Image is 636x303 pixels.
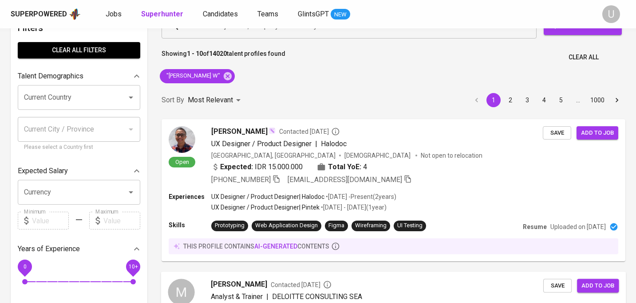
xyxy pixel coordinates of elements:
div: Figma [328,221,344,230]
div: U [602,5,620,23]
span: Add to job [581,128,614,138]
p: Resume [523,222,547,231]
span: Analyst & Trainer [211,292,263,300]
img: magic_wand.svg [269,127,276,134]
a: Teams [257,9,280,20]
span: 0 [23,264,26,270]
span: Teams [257,10,278,18]
span: "[PERSON_NAME] W" [160,72,225,80]
span: [PERSON_NAME] [211,279,267,289]
div: Superpowered [11,9,67,19]
span: UX Designer / Product Designer [211,140,312,148]
div: Talent Demographics [18,67,140,85]
span: | [266,291,269,302]
span: DELOITTE CONSULTING SEA [272,292,362,300]
div: Prototyping [215,221,245,230]
p: Talent Demographics [18,71,83,82]
button: Add to job [577,279,619,292]
p: UX Designer / Product Designer | Halodoc [211,192,324,201]
div: IDR 15.000.000 [211,162,303,172]
span: Save [547,128,567,138]
span: [EMAIL_ADDRESS][DOMAIN_NAME] [288,175,402,184]
button: Save [543,279,572,292]
a: GlintsGPT NEW [298,9,350,20]
img: app logo [69,8,81,21]
p: Expected Salary [18,166,68,176]
span: 4 [363,162,367,172]
span: GlintsGPT [298,10,329,18]
b: Superhunter [141,10,183,18]
span: 10+ [128,264,138,270]
p: Sort By [162,95,184,105]
p: Experiences [169,192,211,201]
button: Go to page 5 [554,93,568,107]
b: 14020 [209,50,227,57]
span: Halodoc [321,140,347,148]
div: Wireframing [355,221,387,230]
button: Clear All [565,49,602,66]
div: Years of Experience [18,240,140,258]
p: UX Designer / Product Designer | Pintek [211,203,320,212]
div: [GEOGRAPHIC_DATA], [GEOGRAPHIC_DATA] [211,151,336,160]
p: Showing of talent profiles found [162,49,285,66]
p: Uploaded on [DATE] [550,222,606,231]
div: UI Testing [397,221,423,230]
a: Open[PERSON_NAME]Contacted [DATE]UX Designer / Product Designer|Halodoc[GEOGRAPHIC_DATA], [GEOGRA... [162,119,625,261]
button: Save [543,126,571,140]
nav: pagination navigation [468,93,625,107]
button: Open [125,91,137,104]
span: Contacted [DATE] [271,280,332,289]
p: Please select a Country first [24,143,134,152]
p: Years of Experience [18,244,80,254]
button: Open [125,186,137,198]
b: 1 - 10 [187,50,203,57]
button: Go to page 4 [537,93,551,107]
p: Not open to relocation [421,151,482,160]
a: Superpoweredapp logo [11,8,81,21]
span: Clear All filters [25,45,133,56]
span: AI-generated [254,243,297,250]
span: [PERSON_NAME] [211,126,268,137]
span: Jobs [106,10,122,18]
span: Open [172,158,193,166]
p: • [DATE] - [DATE] ( 1 year ) [320,203,387,212]
div: "[PERSON_NAME] W" [160,69,235,83]
span: Add to job [581,280,614,291]
div: Most Relevant [188,92,244,109]
span: Contacted [DATE] [279,127,340,136]
span: [DEMOGRAPHIC_DATA] [344,151,412,160]
span: | [315,139,317,149]
span: Clear All [569,52,599,63]
svg: By Batam recruiter [331,127,340,136]
input: Value [32,212,69,229]
span: Candidates [203,10,238,18]
div: … [571,96,585,105]
div: Expected Salary [18,162,140,180]
button: Go to page 3 [520,93,534,107]
img: cb6c845fed029d232baae6e73ea00c59.jpg [169,126,195,153]
b: Expected: [220,162,253,172]
a: Superhunter [141,9,185,20]
span: Save [548,280,567,291]
button: Go to page 1000 [588,93,607,107]
span: NEW [331,10,350,19]
button: page 1 [486,93,501,107]
a: Candidates [203,9,240,20]
button: Add to job [577,126,618,140]
p: • [DATE] - Present ( 2 years ) [324,192,396,201]
button: Clear All filters [18,42,140,58]
svg: By Batam recruiter [323,280,332,289]
p: Most Relevant [188,95,233,105]
div: Web Application Design [255,221,318,230]
button: Go to page 2 [503,93,517,107]
p: Skills [169,221,211,229]
span: [PHONE_NUMBER] [211,175,271,184]
a: Jobs [106,9,123,20]
p: this profile contains contents [183,242,329,251]
b: Total YoE: [328,162,361,172]
button: Go to next page [610,93,624,107]
input: Value [103,212,140,229]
